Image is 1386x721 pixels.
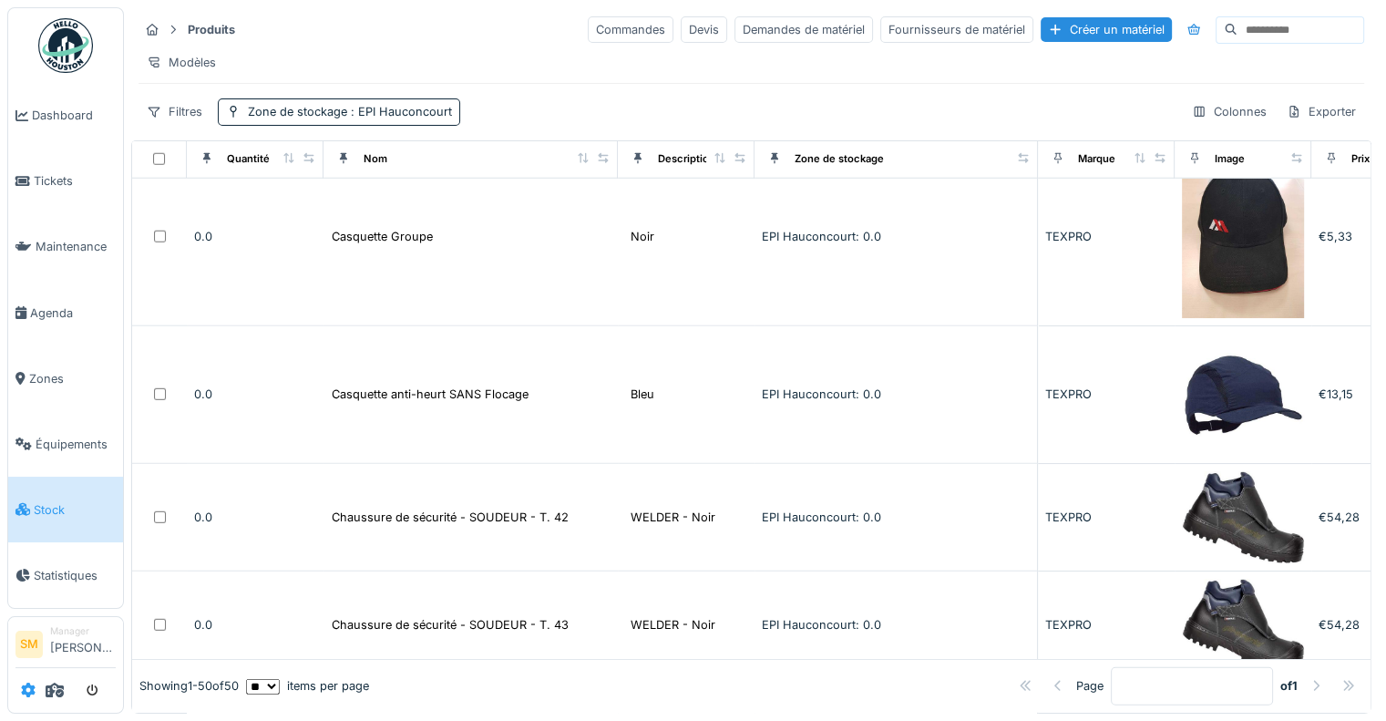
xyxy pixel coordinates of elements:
a: SM Manager[PERSON_NAME] [15,624,116,668]
div: Quantité [227,151,270,167]
div: Chaussure de sécurité - SOUDEUR - T. 42 [332,509,569,526]
img: Chaussure de sécurité - SOUDEUR - T. 42 [1182,471,1304,563]
div: Marque [1078,151,1115,167]
li: SM [15,631,43,658]
div: Filtres [139,98,210,125]
div: Créer un matériel [1041,17,1172,42]
span: Statistiques [34,567,116,584]
div: Showing 1 - 50 of 50 [139,678,239,695]
img: Casquette anti-heurt SANS Flocage [1182,334,1304,456]
span: Agenda [30,304,116,322]
span: : EPI Hauconcourt [347,105,452,118]
div: TEXPRO [1045,228,1167,245]
div: Nom [364,151,387,167]
a: Équipements [8,411,123,477]
div: Casquette Groupe [332,228,433,245]
span: EPI Hauconcourt: 0.0 [762,510,881,524]
div: Image [1215,151,1245,167]
div: WELDER - Noir [631,509,715,526]
div: Demandes de matériel [734,16,873,43]
a: Agenda [8,280,123,345]
div: 0.0 [194,228,316,245]
span: EPI Hauconcourt: 0.0 [762,230,881,243]
span: EPI Hauconcourt: 0.0 [762,387,881,401]
div: Manager [50,624,116,638]
a: Stock [8,477,123,542]
strong: Produits [180,21,242,38]
span: EPI Hauconcourt: 0.0 [762,618,881,632]
div: Commandes [588,16,673,43]
div: 0.0 [194,509,316,526]
div: 0.0 [194,616,316,633]
div: Modèles [139,49,224,76]
div: Colonnes [1184,98,1275,125]
div: Exporter [1278,98,1364,125]
span: Dashboard [32,107,116,124]
a: Statistiques [8,542,123,608]
div: Devis [681,16,727,43]
a: Dashboard [8,83,123,149]
div: Description [658,151,715,167]
div: Zone de stockage [795,151,884,167]
img: Casquette Groupe [1182,155,1304,318]
div: Chaussure de sécurité - SOUDEUR - T. 43 [332,616,569,633]
span: Maintenance [36,238,116,255]
div: TEXPRO [1045,509,1167,526]
li: [PERSON_NAME] [50,624,116,664]
a: Maintenance [8,214,123,280]
img: Badge_color-CXgf-gQk.svg [38,18,93,73]
div: Noir [631,228,654,245]
div: 0.0 [194,386,316,403]
a: Tickets [8,149,123,214]
div: Zone de stockage [248,103,452,120]
img: Chaussure de sécurité - SOUDEUR - T. 43 [1182,579,1304,671]
div: items per page [246,678,369,695]
div: WELDER - Noir [631,616,715,633]
div: TEXPRO [1045,386,1167,403]
div: Casquette anti-heurt SANS Flocage [332,386,529,403]
span: Équipements [36,436,116,453]
div: Bleu [631,386,654,403]
span: Tickets [34,172,116,190]
div: Page [1076,678,1104,695]
div: TEXPRO [1045,616,1167,633]
span: Stock [34,501,116,519]
a: Zones [8,345,123,411]
strong: of 1 [1280,678,1298,695]
span: Zones [29,370,116,387]
div: Fournisseurs de matériel [880,16,1033,43]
